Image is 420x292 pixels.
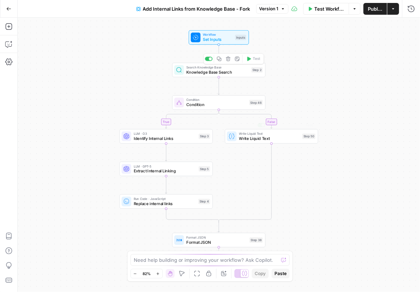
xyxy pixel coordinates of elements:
button: Paste [272,269,290,278]
div: Format JSONFormat JSONStep 38 [172,233,266,247]
span: LLM · O3 [134,131,196,136]
span: LLM · GPT-5 [134,164,196,169]
div: Step 50 [302,134,315,139]
div: WorkflowSet InputsInputs [172,30,266,45]
g: Edge from step_46 to step_50 [219,110,273,129]
span: 82% [143,271,151,277]
div: Step 38 [250,238,263,243]
span: Publish [368,5,383,13]
div: Step 3 [199,134,210,139]
g: Edge from step_4 to step_46-conditional-end [166,208,219,222]
button: Copy [252,269,269,278]
span: Add Internal Links from Knowledge Base - Fork [143,5,250,13]
div: Write Liquid TextWrite Liquid TextStep 50Test [225,129,318,144]
span: Extract Internal Linking [134,168,196,174]
button: Test [244,55,262,63]
span: Test Workflow [315,5,345,13]
div: Step 2 [251,67,263,73]
span: Copy [255,270,266,277]
div: Run Code · JavaScriptReplace internal linksStep 4 [119,194,213,208]
span: Write Liquid Text [239,136,299,141]
span: Run Code · JavaScript [134,196,196,201]
div: Inputs [235,35,246,40]
div: Step 4 [198,199,210,204]
span: Knowledge Base Search [186,69,249,75]
span: Condition [186,98,247,102]
div: Step 5 [199,166,210,172]
g: Edge from step_46-conditional-end to step_38 [218,221,220,232]
span: Set Inputs [203,36,233,42]
span: Format JSON [186,235,247,240]
g: Edge from step_3 to step_5 [165,144,167,161]
span: Version 1 [259,6,279,12]
span: Identify Internal Links [134,136,196,141]
span: Replace internal links [134,201,196,207]
div: Search Knowledge BaseKnowledge Base SearchStep 2Test [172,63,266,77]
span: Condition [186,102,247,108]
button: Publish [363,3,387,15]
g: Edge from step_50 to step_46-conditional-end [219,144,272,223]
div: Step 46 [249,100,263,105]
span: Search Knowledge Base [186,65,249,70]
span: Workflow [203,32,233,37]
span: Format JSON [186,239,247,245]
button: Add Internal Links from Knowledge Base - Fork [132,3,255,15]
span: Test [253,56,260,61]
g: Edge from step_2 to step_46 [218,77,220,95]
span: Paste [274,270,287,277]
div: LLM · GPT-5Extract Internal LinkingStep 5 [119,162,213,176]
button: Version 1 [256,4,288,14]
g: Edge from step_46 to step_3 [165,110,219,129]
div: LLM · O3Identify Internal LinksStep 3 [119,129,213,144]
button: Test Workflow [303,3,349,15]
g: Edge from step_5 to step_4 [165,176,167,194]
div: ConditionConditionStep 46 [172,95,266,110]
span: Write Liquid Text [239,131,299,136]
